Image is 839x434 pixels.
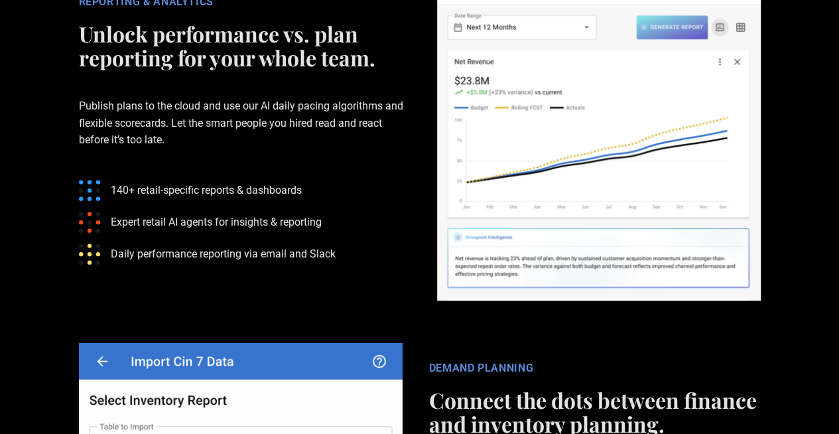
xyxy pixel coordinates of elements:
p: 140+ retail-specific reports & dashboards [111,182,302,198]
p: Publish plans to the cloud and use our AI daily pacing algorithms and flexible scorecards. Let th... [79,76,411,169]
div: DEMAND PLANNING [429,362,761,375]
p: Expert retail AI agents for insights & reporting [111,214,322,230]
h2: Unlock performance vs. plan reporting for your whole team. [79,22,411,70]
p: Daily performance reporting via email and Slack [111,246,336,262]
